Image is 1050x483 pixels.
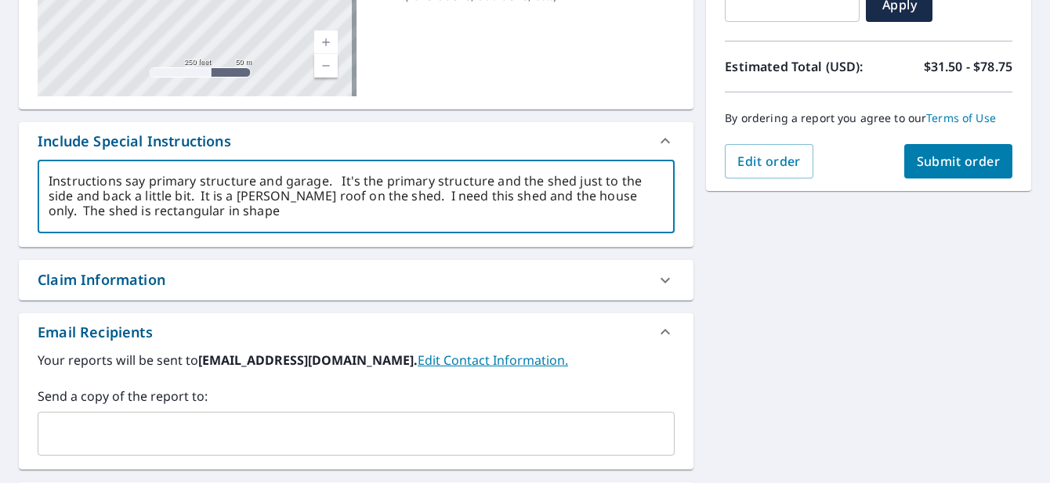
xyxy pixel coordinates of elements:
[904,144,1013,178] button: Submit order
[19,260,693,300] div: Claim Information
[19,122,693,160] div: Include Special Instructions
[38,351,675,369] label: Your reports will be sent to
[38,387,675,406] label: Send a copy of the report to:
[926,110,996,125] a: Terms of Use
[38,269,165,290] div: Claim Information
[725,144,813,178] button: Edit order
[38,131,231,152] div: Include Special Instructions
[917,153,1001,170] span: Submit order
[737,153,801,170] span: Edit order
[418,351,568,369] a: EditContactInfo
[725,111,1012,125] p: By ordering a report you agree to our
[314,54,338,77] a: Current Level 17, Zoom Out
[38,322,153,343] div: Email Recipients
[314,31,338,54] a: Current Level 17, Zoom In
[49,175,664,219] textarea: Instructions say primary structure and garage. It's the primary structure and the shed just to th...
[725,57,868,76] p: Estimated Total (USD):
[924,57,1012,76] p: $31.50 - $78.75
[19,313,693,351] div: Email Recipients
[198,351,418,369] b: [EMAIL_ADDRESS][DOMAIN_NAME].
